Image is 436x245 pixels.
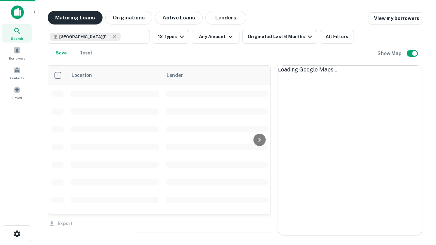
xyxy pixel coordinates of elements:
[9,55,25,61] span: Borrowers
[2,44,32,62] a: Borrowers
[59,34,110,40] span: [GEOGRAPHIC_DATA][PERSON_NAME], [GEOGRAPHIC_DATA], [GEOGRAPHIC_DATA]
[377,50,403,57] h6: Show Map
[12,95,22,100] span: Saved
[11,5,24,19] img: capitalize-icon.png
[2,24,32,43] a: Search
[2,64,32,82] a: Contacts
[192,30,239,44] button: Any Amount
[248,33,314,41] div: Originated Last 6 Months
[278,66,422,74] div: Loading Google Maps...
[320,30,354,44] button: All Filters
[71,71,101,79] span: Location
[67,66,162,85] th: Location
[50,46,72,60] button: Save your search to get updates of matches that match your search criteria.
[162,66,271,85] th: Lender
[369,12,422,24] a: View my borrowers
[402,191,436,223] iframe: Chat Widget
[2,83,32,102] a: Saved
[105,11,152,24] button: Originations
[167,71,183,79] span: Lender
[11,36,23,41] span: Search
[48,11,103,24] button: Maturing Loans
[205,11,246,24] button: Lenders
[75,46,97,60] button: Reset
[155,11,203,24] button: Active Loans
[153,30,189,44] button: 12 Types
[242,30,317,44] button: Originated Last 6 Months
[10,75,24,81] span: Contacts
